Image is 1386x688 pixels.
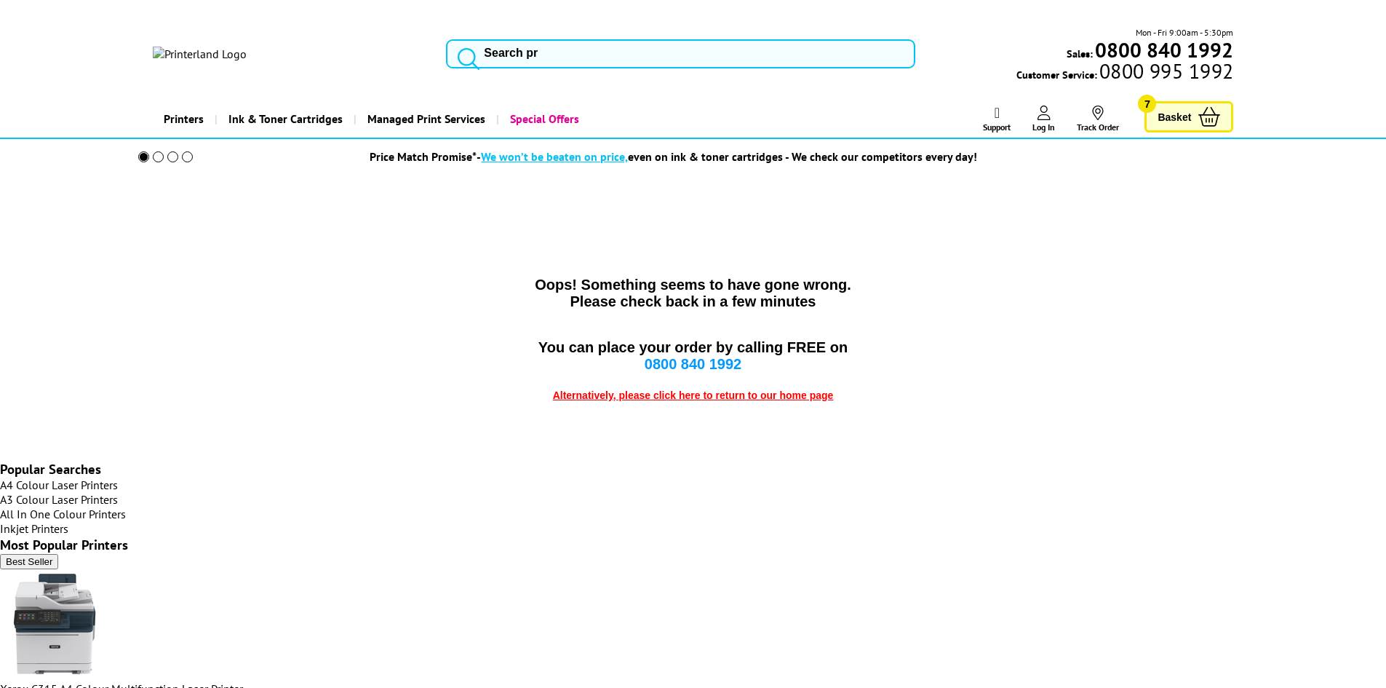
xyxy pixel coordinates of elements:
span: Ink & Toner Cartridges [228,100,343,138]
a: Managed Print Services [354,100,496,138]
span: 7 [1138,95,1156,113]
span: Best Seller [6,556,52,567]
span: Customer Service: [1016,64,1233,82]
a: Printerland Logo [153,47,429,61]
span: Basket [1158,107,1191,127]
span: Sales: [1067,47,1093,60]
span: Support [983,122,1011,133]
span: We won’t be beaten on price, [481,149,628,164]
img: Printerland Logo [153,47,247,61]
a: 0800 840 1992 [1093,43,1233,57]
span: Mon - Fri 9:00am - 5:30pm [1136,25,1233,39]
span: 0800 995 1992 [1097,64,1233,78]
span: You can place your order by calling FREE on [538,339,848,355]
a: Track Order [1077,106,1119,133]
span: Price Match Promise* [370,149,477,164]
input: Search pr [446,39,915,68]
span: Alternatively, please click here to return to our home page [553,390,834,401]
a: Special Offers [496,100,590,138]
div: - even on ink & toner cartridges - We check our competitors every day! [477,149,977,164]
b: 0800 840 1992 [1095,36,1233,63]
a: Log In [1032,106,1055,133]
li: modal_Promise [119,144,1222,170]
a: Alternatively, please click here to return to our home page [553,387,834,402]
a: Ink & Toner Cartridges [215,100,354,138]
span: 0800 840 1992 [645,356,741,372]
a: Support [983,106,1011,133]
span: Log In [1032,122,1055,133]
a: Basket 7 [1144,101,1233,133]
a: Printers [153,100,215,138]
